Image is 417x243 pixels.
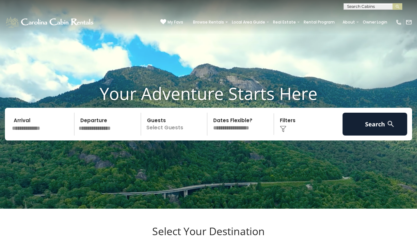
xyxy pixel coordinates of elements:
span: My Favs [168,19,183,25]
img: mail-regular-white.png [406,19,412,25]
a: Owner Login [360,18,391,27]
button: Search [343,113,407,136]
img: phone-regular-white.png [395,19,402,25]
a: Local Area Guide [229,18,268,27]
img: search-regular-white.png [387,120,395,128]
img: filter--v1.png [280,126,286,132]
h1: Your Adventure Starts Here [5,83,412,104]
img: White-1-1-2.png [5,16,95,29]
a: About [339,18,358,27]
p: Select Guests [143,113,207,136]
a: My Favs [160,19,183,25]
a: Rental Program [300,18,338,27]
a: Real Estate [270,18,299,27]
a: Browse Rentals [190,18,227,27]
